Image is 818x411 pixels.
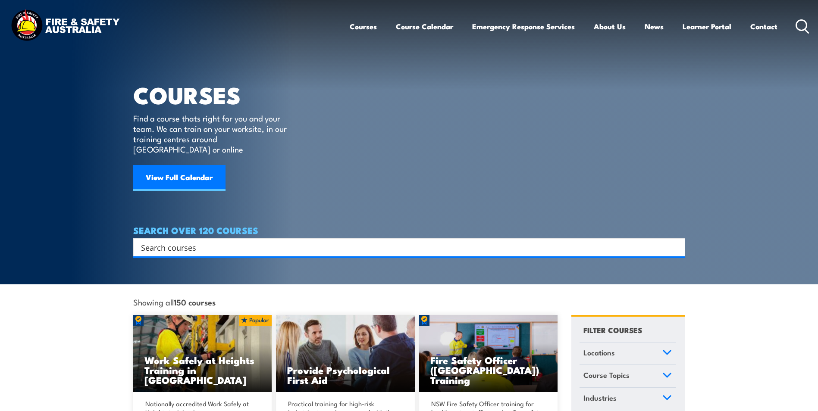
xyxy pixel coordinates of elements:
[133,315,272,392] img: Work Safely at Heights Training (1)
[580,342,676,365] a: Locations
[583,347,615,358] span: Locations
[133,113,291,154] p: Find a course thats right for you and your team. We can train on your worksite, in our training c...
[276,315,415,392] img: Mental Health First Aid Training Course from Fire & Safety Australia
[133,315,272,392] a: Work Safely at Heights Training in [GEOGRAPHIC_DATA]
[419,315,558,392] img: Fire Safety Advisor
[133,225,685,235] h4: SEARCH OVER 120 COURSES
[430,355,547,385] h3: Fire Safety Officer ([GEOGRAPHIC_DATA]) Training
[583,369,630,381] span: Course Topics
[580,365,676,387] a: Course Topics
[141,241,666,254] input: Search input
[583,324,642,336] h4: FILTER COURSES
[133,297,216,306] span: Showing all
[396,15,453,38] a: Course Calendar
[645,15,664,38] a: News
[583,392,617,404] span: Industries
[580,388,676,410] a: Industries
[594,15,626,38] a: About Us
[472,15,575,38] a: Emergency Response Services
[144,355,261,385] h3: Work Safely at Heights Training in [GEOGRAPHIC_DATA]
[174,296,216,308] strong: 150 courses
[133,165,226,191] a: View Full Calendar
[287,365,404,385] h3: Provide Psychological First Aid
[750,15,777,38] a: Contact
[143,241,668,253] form: Search form
[276,315,415,392] a: Provide Psychological First Aid
[670,241,682,253] button: Search magnifier button
[683,15,731,38] a: Learner Portal
[350,15,377,38] a: Courses
[133,84,299,105] h1: COURSES
[419,315,558,392] a: Fire Safety Officer ([GEOGRAPHIC_DATA]) Training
